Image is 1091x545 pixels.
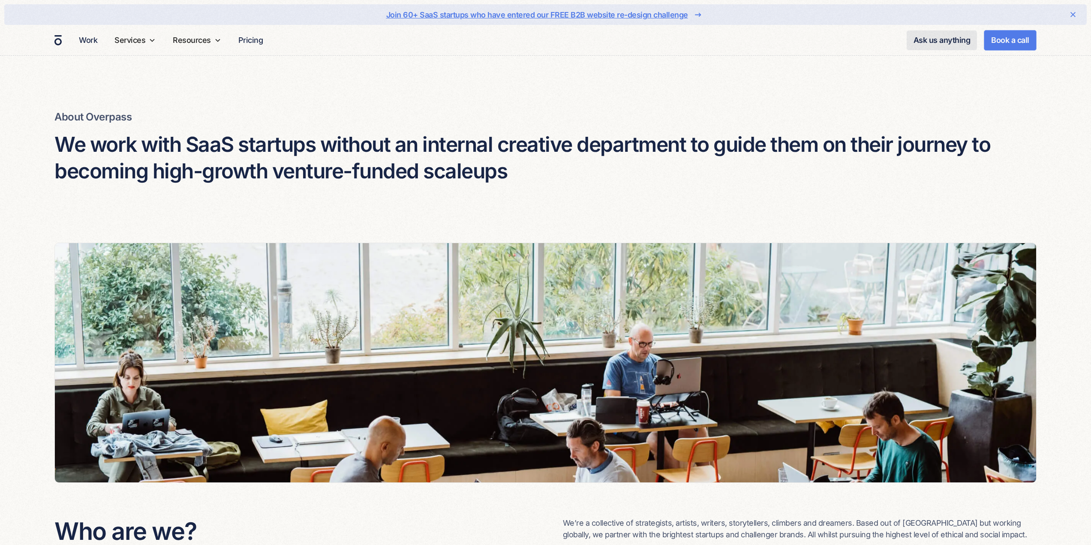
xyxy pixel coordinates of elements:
[984,30,1037,51] a: Book a call
[907,30,977,50] a: Ask us anything
[563,517,1037,540] p: We’re a collective of strategists, artists, writers, storytellers, climbers and dreamers. Based o...
[386,9,688,21] div: Join 60+ SaaS startups who have entered our FREE B2B website re-design challenge
[54,131,1037,185] h4: We work with SaaS startups without an internal creative department to guide them on their journey...
[54,35,62,46] a: home
[169,25,225,55] div: Resources
[111,25,159,55] div: Services
[75,32,101,48] a: Work
[54,110,1037,124] h6: About Overpass
[114,34,145,46] div: Services
[173,34,211,46] div: Resources
[32,8,1059,21] a: Join 60+ SaaS startups who have entered our FREE B2B website re-design challenge
[235,32,267,48] a: Pricing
